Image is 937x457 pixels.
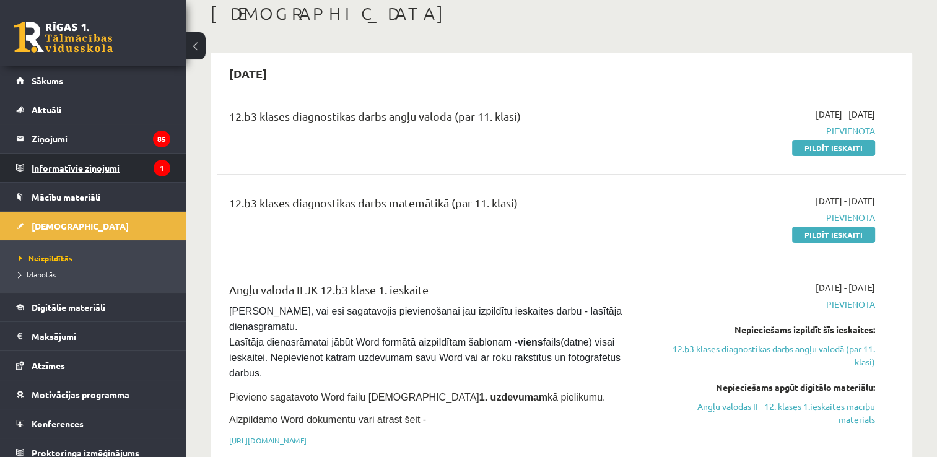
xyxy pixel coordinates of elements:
[32,302,105,313] span: Digitālie materiāli
[229,194,653,217] div: 12.b3 klases diagnostikas darbs matemātikā (par 11. klasi)
[16,154,170,182] a: Informatīvie ziņojumi1
[229,108,653,131] div: 12.b3 klases diagnostikas darbs angļu valodā (par 11. klasi)
[229,306,625,378] span: [PERSON_NAME], vai esi sagatavojis pievienošanai jau izpildītu ieskaites darbu - lasītāja dienasg...
[19,269,173,280] a: Izlabotās
[14,22,113,53] a: Rīgas 1. Tālmācības vidusskola
[32,191,100,202] span: Mācību materiāli
[816,194,875,207] span: [DATE] - [DATE]
[153,131,170,147] i: 85
[229,435,307,445] a: [URL][DOMAIN_NAME]
[217,59,279,88] h2: [DATE]
[154,160,170,176] i: 1
[32,154,170,182] legend: Informatīvie ziņojumi
[229,281,653,304] div: Angļu valoda II JK 12.b3 klase 1. ieskaite
[32,389,129,400] span: Motivācijas programma
[672,298,875,311] span: Pievienota
[19,269,56,279] span: Izlabotās
[16,212,170,240] a: [DEMOGRAPHIC_DATA]
[518,337,543,347] strong: viens
[32,124,170,153] legend: Ziņojumi
[16,409,170,438] a: Konferences
[792,140,875,156] a: Pildīt ieskaiti
[229,414,426,425] span: Aizpildāmo Word dokumentu vari atrast šeit -
[672,400,875,426] a: Angļu valodas II - 12. klases 1.ieskaites mācību materiāls
[672,323,875,336] div: Nepieciešams izpildīt šīs ieskaites:
[16,66,170,95] a: Sākums
[816,281,875,294] span: [DATE] - [DATE]
[32,75,63,86] span: Sākums
[792,227,875,243] a: Pildīt ieskaiti
[32,104,61,115] span: Aktuāli
[16,380,170,409] a: Motivācijas programma
[32,220,129,232] span: [DEMOGRAPHIC_DATA]
[672,124,875,137] span: Pievienota
[16,351,170,380] a: Atzīmes
[16,95,170,124] a: Aktuāli
[16,183,170,211] a: Mācību materiāli
[32,418,84,429] span: Konferences
[16,293,170,321] a: Digitālie materiāli
[19,253,72,263] span: Neizpildītās
[211,3,912,24] h1: [DEMOGRAPHIC_DATA]
[479,392,547,403] strong: 1. uzdevumam
[32,322,170,350] legend: Maksājumi
[19,253,173,264] a: Neizpildītās
[816,108,875,121] span: [DATE] - [DATE]
[672,211,875,224] span: Pievienota
[229,392,605,403] span: Pievieno sagatavoto Word failu [DEMOGRAPHIC_DATA] kā pielikumu.
[16,124,170,153] a: Ziņojumi85
[672,381,875,394] div: Nepieciešams apgūt digitālo materiālu:
[16,322,170,350] a: Maksājumi
[672,342,875,368] a: 12.b3 klases diagnostikas darbs angļu valodā (par 11. klasi)
[32,360,65,371] span: Atzīmes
